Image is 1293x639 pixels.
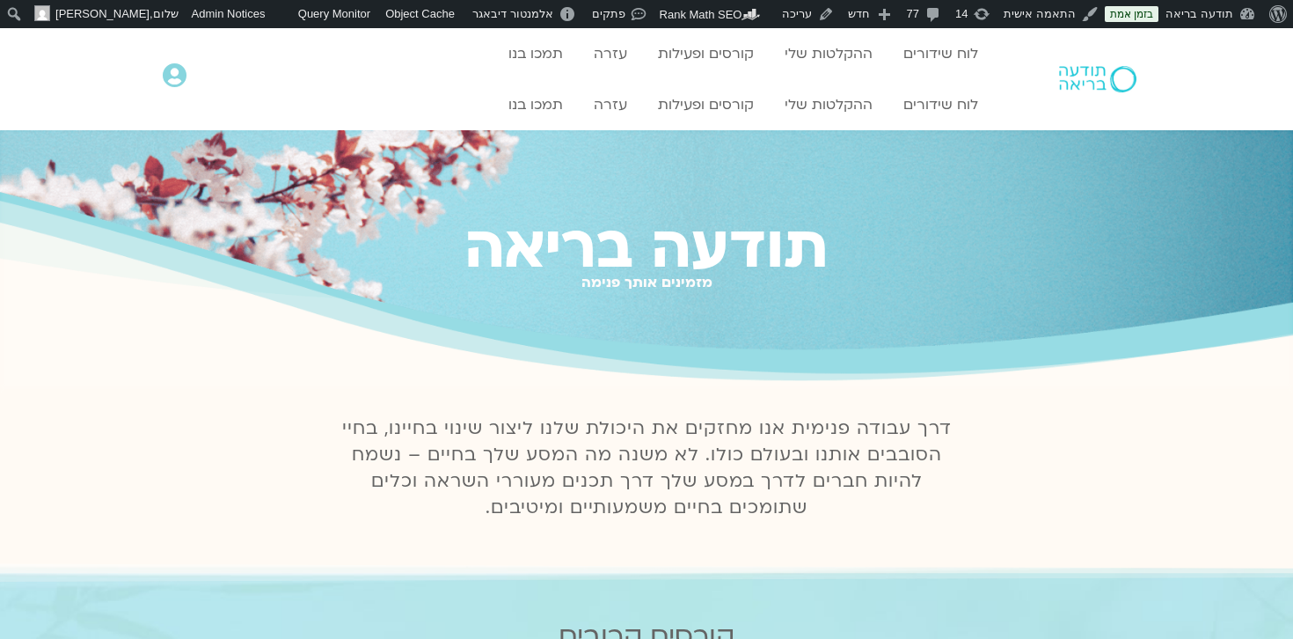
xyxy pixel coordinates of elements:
[895,88,987,121] a: לוח שידורים
[585,88,636,121] a: עזרה
[776,37,881,70] a: ההקלטות שלי
[776,88,881,121] a: ההקלטות שלי
[500,88,572,121] a: תמכו בנו
[1059,66,1136,92] img: תודעה בריאה
[649,37,763,70] a: קורסים ופעילות
[55,7,150,20] span: [PERSON_NAME]
[895,37,987,70] a: לוח שידורים
[500,37,572,70] a: תמכו בנו
[660,8,742,21] span: Rank Math SEO
[332,415,961,521] p: דרך עבודה פנימית אנו מחזקים את היכולת שלנו ליצור שינוי בחיינו, בחיי הסובבים אותנו ובעולם כולו. לא...
[1105,6,1158,22] a: בזמן אמת
[585,37,636,70] a: עזרה
[649,88,763,121] a: קורסים ופעילות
